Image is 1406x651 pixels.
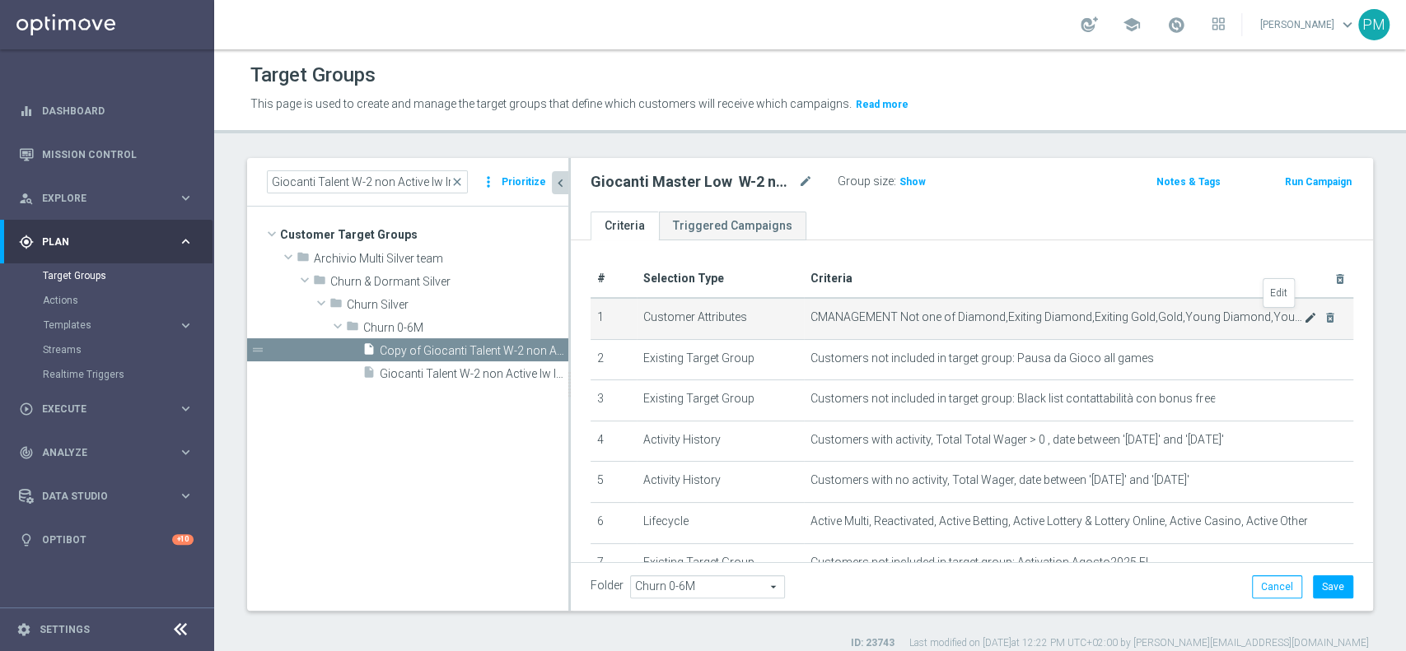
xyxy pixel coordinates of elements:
[480,170,497,193] i: more_vert
[19,402,178,416] div: Execute
[553,175,568,191] i: chevron_left
[854,95,910,114] button: Read more
[1324,311,1337,324] i: delete_forever
[909,636,1369,650] label: Last modified on [DATE] at 12:22 PM UTC+02:00 by [PERSON_NAME][EMAIL_ADDRESS][DOMAIN_NAME]
[1334,272,1347,286] i: delete_forever
[314,252,568,266] span: Archivio Multi Silver team
[810,433,1223,447] span: Customers with activity, Total Total Wager > 0 , date between '[DATE]' and '[DATE]'
[18,105,194,118] button: equalizer Dashboard
[810,514,1307,528] span: Active Multi, Reactivated, Active Betting, Active Lottery & Lottery Online, Active Casino, Active...
[44,320,161,330] span: Templates
[838,174,894,188] label: Group size
[591,380,637,421] td: 3
[1358,9,1390,40] div: PM
[346,319,359,338] i: folder
[591,298,637,339] td: 1
[178,488,194,504] i: keyboard_arrow_right
[43,319,194,332] button: Templates keyboard_arrow_right
[44,320,178,330] div: Templates
[18,446,194,459] button: track_changes Analyze keyboard_arrow_right
[18,148,194,161] button: Mission Control
[810,272,852,285] span: Criteria
[43,294,171,307] a: Actions
[42,404,178,414] span: Execute
[810,310,1304,324] span: CMANAGEMENT Not one of Diamond,Exiting Diamond,Exiting Gold,Gold,Young Diamond,Young Gold,Exiting...
[1259,12,1358,37] a: [PERSON_NAME]keyboard_arrow_down
[591,260,637,298] th: #
[591,502,637,543] td: 6
[591,212,659,240] a: Criteria
[42,193,178,203] span: Explore
[43,362,213,387] div: Realtime Triggers
[19,191,34,206] i: person_search
[1252,575,1302,598] button: Cancel
[810,473,1189,487] span: Customers with no activity, Total Wager, date between '[DATE]' and '[DATE]'
[42,133,194,176] a: Mission Control
[18,402,194,416] button: play_circle_outline Execute keyboard_arrow_right
[178,318,194,333] i: keyboard_arrow_right
[591,339,637,380] td: 2
[637,298,805,339] td: Customer Attributes
[16,622,31,637] i: settings
[362,365,376,384] i: insert_drive_file
[659,212,806,240] a: Triggered Campaigns
[380,367,568,381] span: Giocanti Talent W-2 non Active lw lm ggr nb l3m &gt; 0
[1283,173,1353,191] button: Run Campaign
[1313,575,1353,598] button: Save
[19,104,34,119] i: equalizer
[552,171,568,194] button: chevron_left
[43,368,171,381] a: Realtime Triggers
[313,273,326,292] i: folder
[637,502,805,543] td: Lifecycle
[172,534,194,545] div: +10
[330,275,568,289] span: Churn &amp; Dormant Silver
[43,313,213,337] div: Templates
[637,462,805,503] td: Activity History
[42,448,178,458] span: Analyze
[19,235,178,249] div: Plan
[178,234,194,249] i: keyboard_arrow_right
[19,191,178,206] div: Explore
[347,298,568,312] span: Churn Silver
[19,489,178,504] div: Data Studio
[250,97,852,110] span: This page is used to create and manage the target groups that define which customers will receive...
[451,175,464,188] span: close
[810,556,1151,570] span: Customers not included in target group: Activation Agosto2025 EL
[380,344,568,358] span: Copy of Giocanti Talent W-2 non Active lw lm ggr nb l3m &gt; 0
[42,237,178,247] span: Plan
[591,421,637,462] td: 4
[178,190,194,206] i: keyboard_arrow_right
[43,269,171,282] a: Target Groups
[19,518,194,561] div: Optibot
[267,170,468,193] input: Quick find group or folder
[591,579,624,593] label: Folder
[810,392,1215,406] span: Customers not included in target group: Black list contattabilità con bonus free
[19,532,34,547] i: lightbulb
[42,89,194,133] a: Dashboard
[18,490,194,503] button: Data Studio keyboard_arrow_right
[18,533,194,546] button: lightbulb Optibot +10
[637,339,805,380] td: Existing Target Group
[19,402,34,416] i: play_circle_outline
[1155,173,1222,191] button: Notes & Tags
[19,133,194,176] div: Mission Control
[329,296,343,315] i: folder
[19,89,194,133] div: Dashboard
[1123,16,1141,34] span: school
[798,172,813,192] i: mode_edit
[591,172,795,192] h2: Giocanti Master Low W-2 non Active lw lm ggr nb l3m > 0
[591,543,637,584] td: 7
[43,263,213,288] div: Target Groups
[810,351,1154,365] span: Customers not included in target group: Pausa da Gioco all games
[1338,16,1357,34] span: keyboard_arrow_down
[250,63,376,87] h1: Target Groups
[894,174,896,188] label: :
[18,235,194,249] button: gps_fixed Plan keyboard_arrow_right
